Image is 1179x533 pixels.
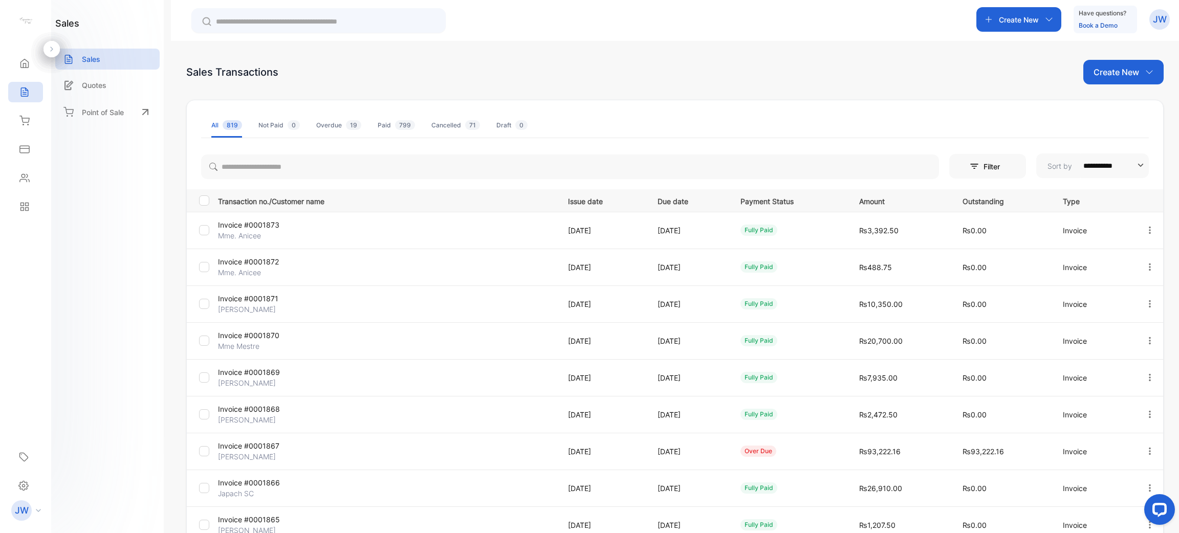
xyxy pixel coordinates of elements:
div: Draft [496,121,528,130]
span: ₨20,700.00 [859,337,903,345]
p: [DATE] [568,225,637,236]
p: [DATE] [568,409,637,420]
p: Outstanding [963,194,1042,207]
p: [DATE] [568,262,637,273]
p: Mme Mestre [218,341,331,351]
span: ₨0.00 [963,410,987,419]
p: Invoice [1063,409,1124,420]
div: fully paid [740,298,777,309]
button: JW [1149,7,1170,32]
p: [PERSON_NAME] [218,377,331,388]
div: fully paid [740,482,777,494]
span: ₨488.75 [859,263,892,272]
p: [PERSON_NAME] [218,451,331,462]
span: ₨3,392.50 [859,226,899,235]
p: Invoice [1063,446,1124,457]
p: Create New [999,14,1039,25]
div: Cancelled [431,121,480,130]
div: Overdue [316,121,361,130]
p: Type [1063,194,1124,207]
a: Quotes [55,75,160,96]
span: 0 [515,120,528,130]
p: Japach SC [218,488,331,499]
div: Paid [378,121,415,130]
h1: sales [55,16,79,30]
span: ₨0.00 [963,263,987,272]
div: over due [740,446,776,457]
p: [PERSON_NAME] [218,304,331,315]
p: Invoice #0001865 [218,514,331,525]
span: ₨0.00 [963,484,987,493]
span: ₨10,350.00 [859,300,903,308]
div: Not Paid [258,121,300,130]
span: ₨0.00 [963,300,987,308]
button: Filter [949,154,1026,179]
div: fully paid [740,372,777,383]
p: [DATE] [658,446,719,457]
p: Transaction no./Customer name [218,194,555,207]
p: Issue date [568,194,637,207]
span: ₨1,207.50 [859,521,896,529]
p: [DATE] [568,372,637,383]
a: Point of Sale [55,101,160,123]
p: [DATE] [658,483,719,494]
p: Invoice [1063,372,1124,383]
p: Invoice [1063,520,1124,530]
p: JW [15,504,29,517]
span: ₨26,910.00 [859,484,902,493]
div: fully paid [740,335,777,346]
p: Payment Status [740,194,838,207]
p: Invoice #0001869 [218,367,331,377]
p: [DATE] [658,372,719,383]
span: 799 [395,120,415,130]
div: fully paid [740,261,777,273]
a: Book a Demo [1079,21,1118,29]
span: ₨0.00 [963,521,987,529]
span: ₨0.00 [963,226,987,235]
a: Sales [55,49,160,70]
p: Invoice [1063,483,1124,494]
p: Invoice #0001872 [218,256,331,267]
p: Amount [859,194,942,207]
p: [PERSON_NAME] [218,414,331,425]
button: Create New [1083,60,1164,84]
p: Invoice [1063,225,1124,236]
button: Create New [976,7,1061,32]
p: [DATE] [568,483,637,494]
div: All [211,121,242,130]
div: fully paid [740,409,777,420]
p: Invoice #0001870 [218,330,331,341]
p: [DATE] [658,262,719,273]
p: [DATE] [568,446,637,457]
span: ₨7,935.00 [859,373,898,382]
p: [DATE] [658,336,719,346]
span: ₨93,222.16 [963,447,1004,456]
p: Create New [1094,66,1139,78]
p: Mme. Anicee [218,230,331,241]
p: Point of Sale [82,107,124,118]
p: Sort by [1047,161,1072,171]
p: Invoice [1063,262,1124,273]
p: [DATE] [658,225,719,236]
p: Have questions? [1079,8,1126,18]
div: fully paid [740,519,777,530]
p: Invoice #0001866 [218,477,331,488]
p: Invoice #0001873 [218,219,331,230]
p: Invoice [1063,299,1124,309]
div: fully paid [740,225,777,236]
p: Invoice #0001867 [218,440,331,451]
p: [DATE] [568,520,637,530]
span: ₨0.00 [963,373,987,382]
div: Sales Transactions [186,64,278,80]
p: Invoice #0001868 [218,404,331,414]
p: Mme. Anicee [218,267,331,278]
p: Quotes [82,80,106,91]
span: 0 [288,120,300,130]
p: JW [1153,13,1167,26]
p: Due date [658,194,719,207]
p: [DATE] [658,520,719,530]
p: Filter [984,161,1006,172]
span: ₨93,222.16 [859,447,901,456]
span: ₨2,472.50 [859,410,898,419]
